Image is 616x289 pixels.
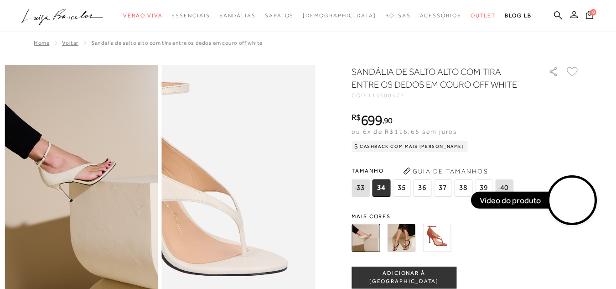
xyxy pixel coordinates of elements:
[434,179,452,197] span: 37
[384,116,393,125] span: 90
[62,40,78,46] a: Voltar
[352,179,370,197] span: 33
[352,164,516,178] span: Tamanho
[352,267,456,289] button: ADICIONAR À [GEOGRAPHIC_DATA]
[123,12,162,19] span: Verão Viva
[420,12,461,19] span: Acessórios
[265,7,294,24] a: noSubCategoriesText
[387,224,415,252] img: SANDÁLIA DE SALTO ALTO COM TIRA ENTRE OS DEDOS EM COURO PRETO
[123,7,162,24] a: noSubCategoriesText
[495,179,513,197] span: 40
[265,12,294,19] span: Sapatos
[352,224,380,252] img: SANDÁLIA DE SALTO ALTO COM TIRA ENTRE OS DEDOS EM COURO OFF WHITE
[505,7,531,24] a: BLOG LB
[361,112,382,128] span: 699
[219,12,256,19] span: Sandálias
[171,7,210,24] a: noSubCategoriesText
[420,7,461,24] a: noSubCategoriesText
[382,116,393,125] i: ,
[471,7,496,24] a: noSubCategoriesText
[352,214,580,219] span: Mais cores
[372,179,390,197] span: 34
[413,179,431,197] span: 36
[583,10,596,22] button: 0
[393,179,411,197] span: 35
[454,179,472,197] span: 38
[505,12,531,19] span: BLOG LB
[471,12,496,19] span: Outlet
[471,192,550,208] div: Vídeo do produto
[352,93,534,98] div: CÓD:
[303,12,376,19] span: [DEMOGRAPHIC_DATA]
[423,224,451,252] img: SANDÁLIA DE SALTO ALTO COM TIRA ENTRE OS DEDOS EM COURO VERMELHO CAIENA
[385,12,411,19] span: Bolsas
[171,12,210,19] span: Essenciais
[590,9,596,16] span: 0
[400,164,491,179] button: Guia de Tamanhos
[385,7,411,24] a: noSubCategoriesText
[34,40,49,46] a: Home
[352,128,457,135] span: ou 6x de R$116,65 sem juros
[352,141,468,152] div: Cashback com Mais [PERSON_NAME]
[91,40,263,46] span: SANDÁLIA DE SALTO ALTO COM TIRA ENTRE OS DEDOS EM COURO OFF WHITE
[303,7,376,24] a: noSubCategoriesText
[352,113,361,121] i: R$
[219,7,256,24] a: noSubCategoriesText
[475,179,493,197] span: 39
[368,92,404,99] span: 115300572
[352,65,523,91] h1: SANDÁLIA DE SALTO ALTO COM TIRA ENTRE OS DEDOS EM COURO OFF WHITE
[352,269,456,285] span: ADICIONAR À [GEOGRAPHIC_DATA]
